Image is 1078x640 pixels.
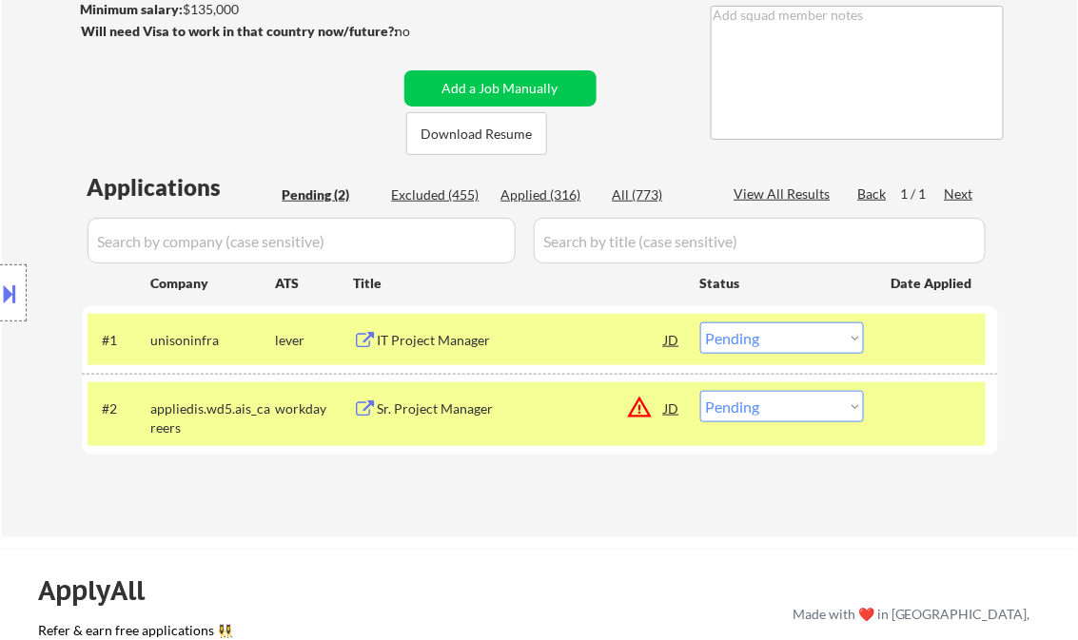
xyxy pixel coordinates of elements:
[396,22,450,41] div: no
[81,1,184,17] strong: Minimum salary:
[945,184,975,204] div: Next
[404,70,597,107] button: Add a Job Manually
[700,265,864,300] div: Status
[501,185,597,204] div: Applied (316)
[534,218,986,263] input: Search by title (case sensitive)
[613,185,708,204] div: All (773)
[858,184,889,204] div: Back
[735,184,836,204] div: View All Results
[378,331,665,350] div: IT Project Manager
[378,399,665,418] div: Sr. Project Manager
[38,575,167,608] div: ApplyAll
[406,112,547,155] button: Download Resume
[901,184,945,204] div: 1 / 1
[663,322,682,357] div: JD
[354,274,682,293] div: Title
[392,185,487,204] div: Excluded (455)
[663,391,682,425] div: JD
[627,394,654,420] button: warning_amber
[892,274,975,293] div: Date Applied
[82,23,399,39] strong: Will need Visa to work in that country now/future?:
